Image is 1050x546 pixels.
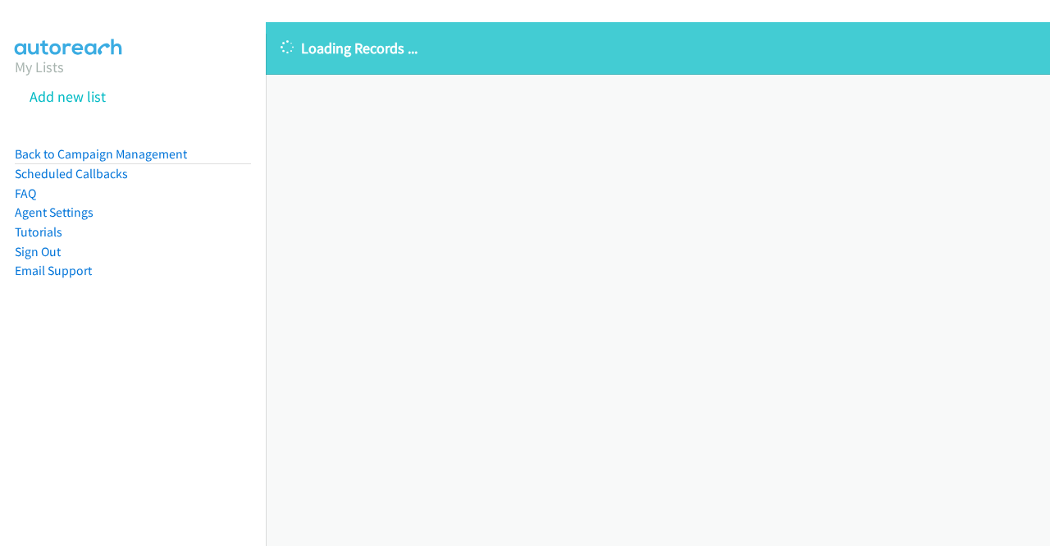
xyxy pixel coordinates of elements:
p: Loading Records ... [281,37,1035,59]
a: Scheduled Callbacks [15,166,128,181]
a: Add new list [30,87,106,106]
a: FAQ [15,186,36,201]
a: My Lists [15,57,64,76]
a: Tutorials [15,224,62,240]
a: Email Support [15,263,92,278]
a: Back to Campaign Management [15,146,187,162]
a: Sign Out [15,244,61,259]
a: Agent Settings [15,204,94,220]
